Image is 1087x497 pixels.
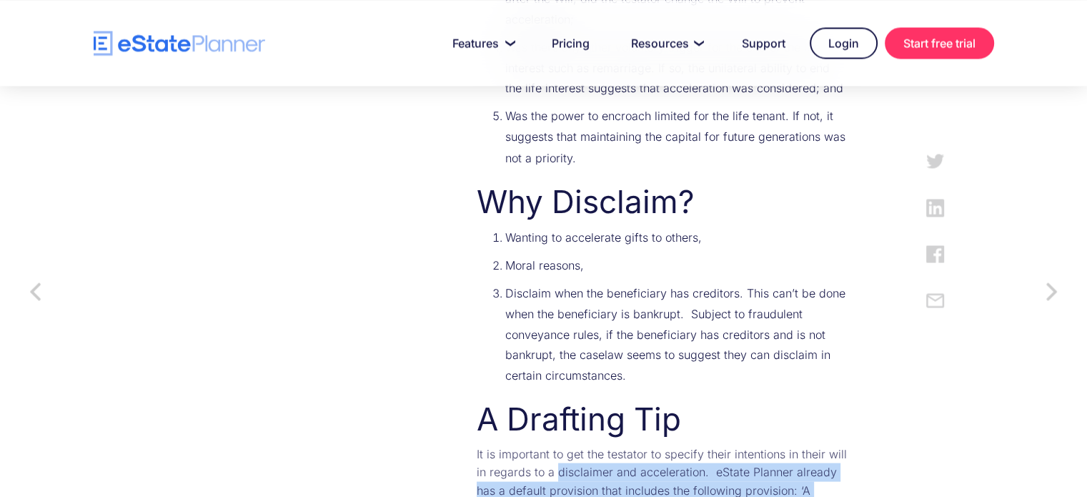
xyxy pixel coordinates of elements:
a: Pricing [535,29,607,57]
h2: A Drafting Tip [477,400,849,438]
a: Support [725,29,803,57]
a: Start free trial [885,27,994,59]
li: Wanting to accelerate gifts to others, [505,227,849,247]
a: home [94,31,265,56]
a: Features [435,29,527,57]
li: Was the power to encroach limited for the life tenant. If not, it suggests that maintaining the c... [505,106,849,167]
li: Moral reasons, [505,255,849,275]
a: Login [810,27,878,59]
li: Disclaim when the beneficiary has creditors. This can’t be done when the beneficiary is bankrupt.... [505,282,849,385]
a: Resources [614,29,718,57]
h2: Why Disclaim? [477,182,849,220]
